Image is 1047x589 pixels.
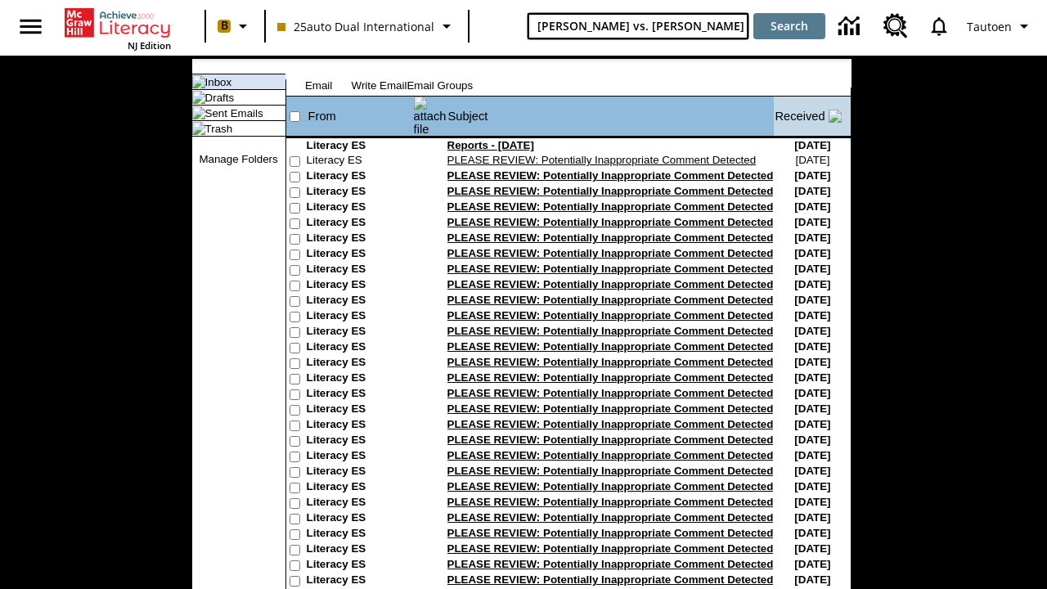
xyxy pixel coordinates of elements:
a: PLEASE REVIEW: Potentially Inappropriate Comment Detected [447,418,774,430]
a: PLEASE REVIEW: Potentially Inappropriate Comment Detected [447,232,774,244]
span: 25auto Dual International [277,18,434,35]
td: Literacy ES [307,402,413,418]
button: Search [753,13,825,39]
button: Class: 25auto Dual International, Select your class [271,11,463,41]
nobr: [DATE] [794,263,830,275]
td: Literacy ES [307,371,413,387]
a: From [308,110,336,123]
nobr: [DATE] [794,340,830,353]
img: folder_icon.gif [192,106,205,119]
nobr: [DATE] [794,278,830,290]
a: PLEASE REVIEW: Potentially Inappropriate Comment Detected [447,449,774,461]
a: Manage Folders [199,153,277,165]
a: Email [305,79,332,92]
a: PLEASE REVIEW: Potentially Inappropriate Comment Detected [447,185,774,197]
a: PLEASE REVIEW: Potentially Inappropriate Comment Detected [447,169,774,182]
nobr: [DATE] [794,496,830,508]
a: PLEASE REVIEW: Potentially Inappropriate Comment Detected [447,511,774,524]
nobr: [DATE] [794,387,830,399]
td: Literacy ES [307,154,413,169]
a: PLEASE REVIEW: Potentially Inappropriate Comment Detected [447,542,774,555]
a: PLEASE REVIEW: Potentially Inappropriate Comment Detected [447,200,774,213]
a: PLEASE REVIEW: Potentially Inappropriate Comment Detected [447,263,774,275]
a: Resource Center, Will open in new tab [874,4,918,48]
a: PLEASE REVIEW: Potentially Inappropriate Comment Detected [447,216,774,228]
nobr: [DATE] [794,573,830,586]
td: Literacy ES [307,278,413,294]
a: PLEASE REVIEW: Potentially Inappropriate Comment Detected [447,480,774,492]
a: Email Groups [407,79,473,92]
div: Home [65,5,171,52]
td: Literacy ES [307,434,413,449]
a: PLEASE REVIEW: Potentially Inappropriate Comment Detected [447,356,774,368]
td: Literacy ES [307,216,413,232]
td: Literacy ES [307,511,413,527]
td: Literacy ES [307,542,413,558]
td: Literacy ES [307,325,413,340]
img: arrow_down.gif [829,110,842,123]
a: PLEASE REVIEW: Potentially Inappropriate Comment Detected [447,247,774,259]
td: Literacy ES [307,200,413,216]
td: Literacy ES [307,558,413,573]
a: Notifications [918,5,960,47]
td: Literacy ES [307,169,413,185]
td: Literacy ES [307,185,413,200]
a: Drafts [205,92,235,104]
td: Literacy ES [307,340,413,356]
a: PLEASE REVIEW: Potentially Inappropriate Comment Detected [447,294,774,306]
nobr: [DATE] [794,449,830,461]
a: Subject [448,110,488,123]
a: PLEASE REVIEW: Potentially Inappropriate Comment Detected [447,340,774,353]
td: Literacy ES [307,263,413,278]
a: PLEASE REVIEW: Potentially Inappropriate Comment Detected [447,573,774,586]
td: Literacy ES [307,139,413,154]
a: Trash [205,123,233,135]
a: Data Center [829,4,874,49]
button: Profile/Settings [960,11,1040,41]
nobr: [DATE] [794,294,830,306]
nobr: [DATE] [794,139,830,151]
nobr: [DATE] [794,511,830,524]
button: Boost Class color is peach. Change class color [211,11,259,41]
nobr: [DATE] [794,558,830,570]
a: PLEASE REVIEW: Potentially Inappropriate Comment Detected [447,496,774,508]
nobr: [DATE] [794,418,830,430]
nobr: [DATE] [794,527,830,539]
nobr: [DATE] [794,200,830,213]
nobr: [DATE] [795,154,829,166]
a: PLEASE REVIEW: Potentially Inappropriate Comment Detected [447,465,774,477]
span: Tautoen [967,18,1012,35]
a: PLEASE REVIEW: Potentially Inappropriate Comment Detected [447,558,774,570]
a: Reports - [DATE] [447,139,534,151]
td: Literacy ES [307,418,413,434]
a: PLEASE REVIEW: Potentially Inappropriate Comment Detected [447,527,774,539]
nobr: [DATE] [794,216,830,228]
input: search field [528,13,749,39]
nobr: [DATE] [794,356,830,368]
nobr: [DATE] [794,325,830,337]
a: Sent Emails [205,107,263,119]
td: Literacy ES [307,247,413,263]
nobr: [DATE] [794,169,830,182]
a: PLEASE REVIEW: Potentially Inappropriate Comment Detected [447,278,774,290]
a: PLEASE REVIEW: Potentially Inappropriate Comment Detected [447,434,774,446]
td: Literacy ES [307,232,413,247]
td: Literacy ES [307,465,413,480]
nobr: [DATE] [794,434,830,446]
img: attach file [414,97,447,136]
nobr: [DATE] [794,371,830,384]
td: Literacy ES [307,356,413,371]
img: folder_icon_pick.gif [192,75,205,88]
td: Literacy ES [307,449,413,465]
a: PLEASE REVIEW: Potentially Inappropriate Comment Detected [447,402,774,415]
span: NJ Edition [128,39,171,52]
img: folder_icon.gif [192,91,205,104]
td: Literacy ES [307,309,413,325]
a: PLEASE REVIEW: Potentially Inappropriate Comment Detected [447,387,774,399]
a: PLEASE REVIEW: Potentially Inappropriate Comment Detected [447,309,774,321]
a: Inbox [205,76,232,88]
td: Literacy ES [307,496,413,511]
td: Literacy ES [307,527,413,542]
nobr: [DATE] [794,232,830,244]
span: B [221,16,228,36]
